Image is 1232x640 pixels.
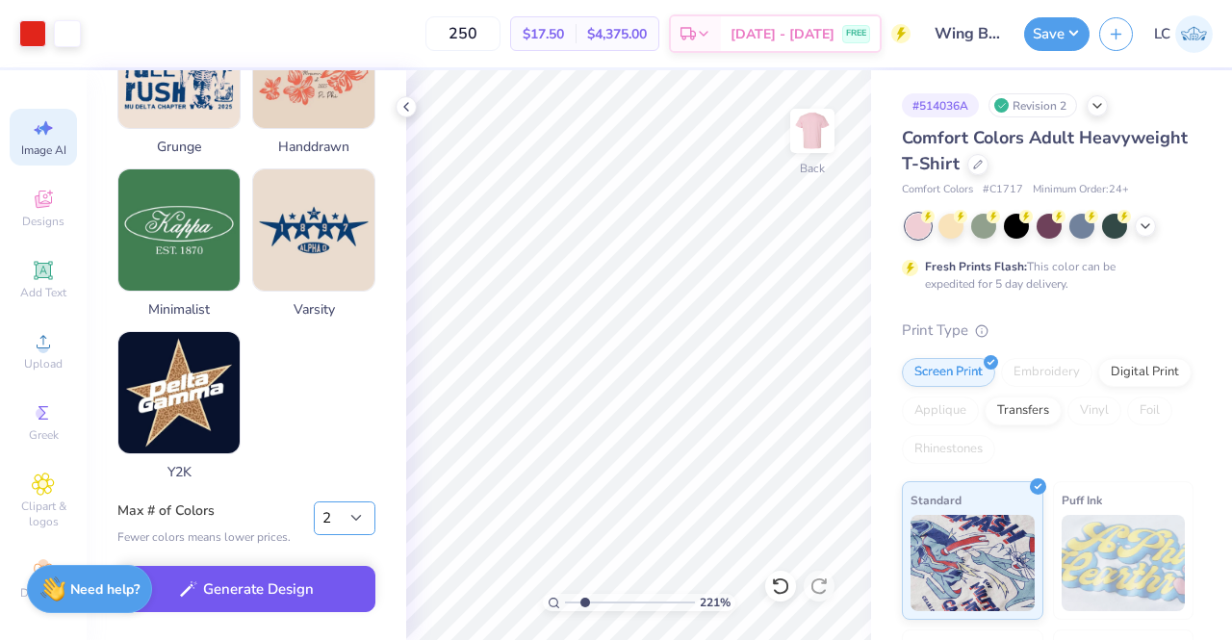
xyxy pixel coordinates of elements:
div: Applique [902,397,979,425]
div: Screen Print [902,358,995,387]
span: # C1717 [983,182,1023,198]
img: Varsity [253,169,374,291]
div: Fewer colors means lower prices. [117,528,291,546]
span: Image AI [21,142,66,158]
div: Embroidery [1001,358,1092,387]
img: Lacy Cook [1175,15,1213,53]
span: Minimum Order: 24 + [1033,182,1129,198]
img: Minimalist [118,169,240,291]
span: Clipart & logos [10,499,77,529]
span: Add Text [20,285,66,300]
img: Back [793,112,832,150]
div: This color can be expedited for 5 day delivery. [925,258,1162,293]
span: 221 % [700,594,731,611]
label: Max # of Colors [117,501,291,521]
button: Generate Design [117,566,375,613]
input: Untitled Design [920,14,1014,53]
span: Varsity [252,299,375,320]
span: Puff Ink [1062,490,1102,510]
div: Digital Print [1098,358,1192,387]
img: Standard [911,515,1035,611]
span: Decorate [20,585,66,601]
span: FREE [846,27,866,40]
div: Transfers [985,397,1062,425]
img: Y2K [118,332,240,453]
span: Grunge [117,137,241,157]
div: Foil [1127,397,1172,425]
span: $4,375.00 [587,24,647,44]
div: Vinyl [1067,397,1121,425]
strong: Fresh Prints Flash: [925,259,1027,274]
span: Handdrawn [252,137,375,157]
span: [DATE] - [DATE] [731,24,834,44]
strong: Need help? [70,580,140,599]
div: Print Type [902,320,1193,342]
span: Standard [911,490,962,510]
div: Back [800,160,825,177]
span: Comfort Colors Adult Heavyweight T-Shirt [902,126,1188,175]
span: Minimalist [117,299,241,320]
a: LC [1154,15,1213,53]
img: Puff Ink [1062,515,1186,611]
span: Y2K [117,462,241,482]
span: Greek [29,427,59,443]
div: Revision 2 [988,93,1077,117]
span: Upload [24,356,63,371]
div: # 514036A [902,93,979,117]
div: Rhinestones [902,435,995,464]
span: Comfort Colors [902,182,973,198]
input: – – [425,16,500,51]
span: $17.50 [523,24,564,44]
button: Save [1024,17,1090,51]
span: Designs [22,214,64,229]
span: LC [1154,23,1170,45]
